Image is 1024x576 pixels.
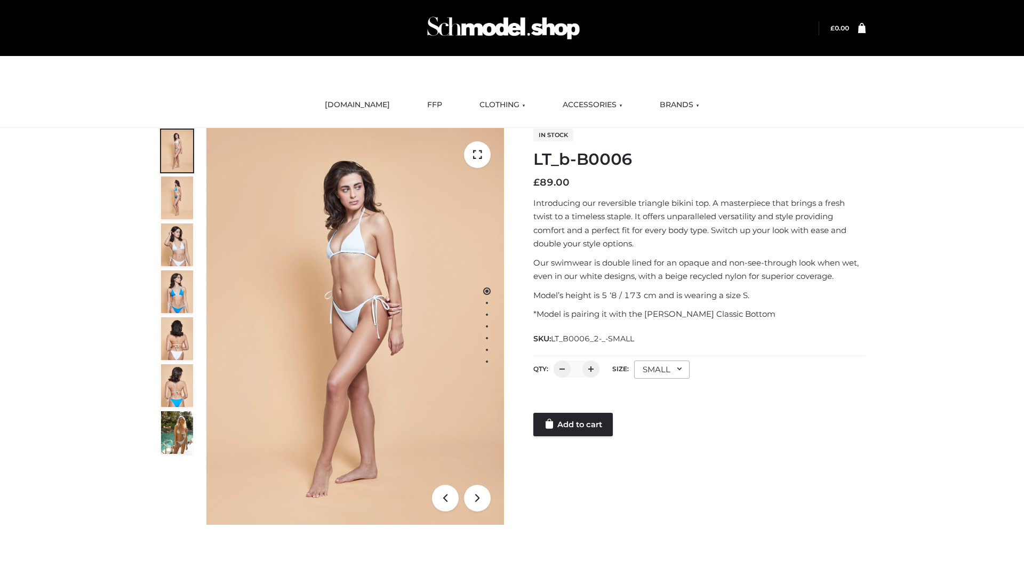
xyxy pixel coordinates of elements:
[551,334,634,343] span: LT_B0006_2-_-SMALL
[161,130,193,172] img: ArielClassicBikiniTop_CloudNine_AzureSky_OW114ECO_1-scaled.jpg
[471,93,533,117] a: CLOTHING
[533,129,573,141] span: In stock
[161,317,193,360] img: ArielClassicBikiniTop_CloudNine_AzureSky_OW114ECO_7-scaled.jpg
[533,289,866,302] p: Model’s height is 5 ‘8 / 173 cm and is wearing a size S.
[830,24,835,32] span: £
[533,413,613,436] a: Add to cart
[612,365,629,373] label: Size:
[533,177,540,188] span: £
[161,223,193,266] img: ArielClassicBikiniTop_CloudNine_AzureSky_OW114ECO_3-scaled.jpg
[317,93,398,117] a: [DOMAIN_NAME]
[533,365,548,373] label: QTY:
[533,307,866,321] p: *Model is pairing it with the [PERSON_NAME] Classic Bottom
[652,93,707,117] a: BRANDS
[533,332,635,345] span: SKU:
[206,128,504,525] img: ArielClassicBikiniTop_CloudNine_AzureSky_OW114ECO_1
[423,7,583,49] img: Schmodel Admin 964
[634,361,690,379] div: SMALL
[161,411,193,454] img: Arieltop_CloudNine_AzureSky2.jpg
[830,24,849,32] bdi: 0.00
[533,256,866,283] p: Our swimwear is double lined for an opaque and non-see-through look when wet, even in our white d...
[555,93,630,117] a: ACCESSORIES
[161,364,193,407] img: ArielClassicBikiniTop_CloudNine_AzureSky_OW114ECO_8-scaled.jpg
[161,270,193,313] img: ArielClassicBikiniTop_CloudNine_AzureSky_OW114ECO_4-scaled.jpg
[161,177,193,219] img: ArielClassicBikiniTop_CloudNine_AzureSky_OW114ECO_2-scaled.jpg
[533,196,866,251] p: Introducing our reversible triangle bikini top. A masterpiece that brings a fresh twist to a time...
[533,177,570,188] bdi: 89.00
[533,150,866,169] h1: LT_b-B0006
[830,24,849,32] a: £0.00
[419,93,450,117] a: FFP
